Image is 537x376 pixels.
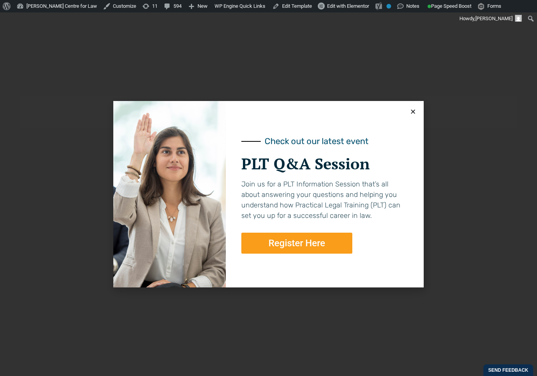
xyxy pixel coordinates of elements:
h2: PLT Q&A Session [241,156,408,171]
a: Register Here [241,233,352,254]
span: Check out our latest event [265,137,369,146]
span: Register Here [268,238,325,248]
span: [PERSON_NAME] [475,16,513,21]
div: No index [386,4,391,9]
p: Join us for a PLT Information Session that’s all about answering your questions and helping you u... [241,179,408,221]
a: Howdy, [457,12,525,25]
span: Edit with Elementor [327,3,369,9]
a: Close [410,109,416,115]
